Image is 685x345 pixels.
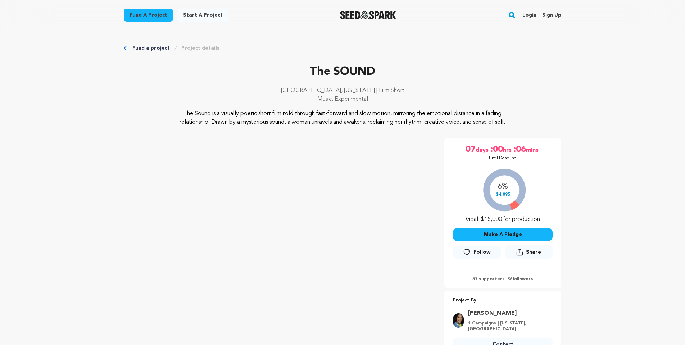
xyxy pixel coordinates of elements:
a: Login [522,9,536,21]
a: Goto Madeleine Wood profile [468,309,548,318]
p: [GEOGRAPHIC_DATA], [US_STATE] | Film Short [124,86,561,95]
span: mins [526,144,540,155]
a: Project details [181,45,219,52]
span: Share [505,245,553,262]
span: 07 [466,144,476,155]
p: The Sound is a visually poetic short film told through fast-forward and slow motion, mirroring th... [168,109,518,127]
a: Fund a project [132,45,170,52]
a: Sign up [542,9,561,21]
button: Share [505,245,553,259]
p: Music, Experimental [124,95,561,104]
span: :06 [513,144,526,155]
span: days [476,144,490,155]
p: Until Deadline [489,155,517,161]
img: EDE3EA8C-8D84-4425-B51D-6603027A07BE.jpeg [453,313,464,328]
p: The SOUND [124,63,561,81]
span: hrs [503,144,513,155]
img: Seed&Spark Logo Dark Mode [340,11,396,19]
span: 86 [507,277,512,281]
p: Project By [453,296,553,305]
span: Follow [473,249,491,256]
span: :00 [490,144,503,155]
p: 1 Campaigns | [US_STATE], [GEOGRAPHIC_DATA] [468,321,548,332]
span: Share [526,249,541,256]
p: 57 supporters | followers [453,276,553,282]
a: Seed&Spark Homepage [340,11,396,19]
button: Make A Pledge [453,228,553,241]
a: Follow [453,246,500,259]
a: Fund a project [124,9,173,22]
a: Start a project [177,9,228,22]
div: Breadcrumb [124,45,561,52]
